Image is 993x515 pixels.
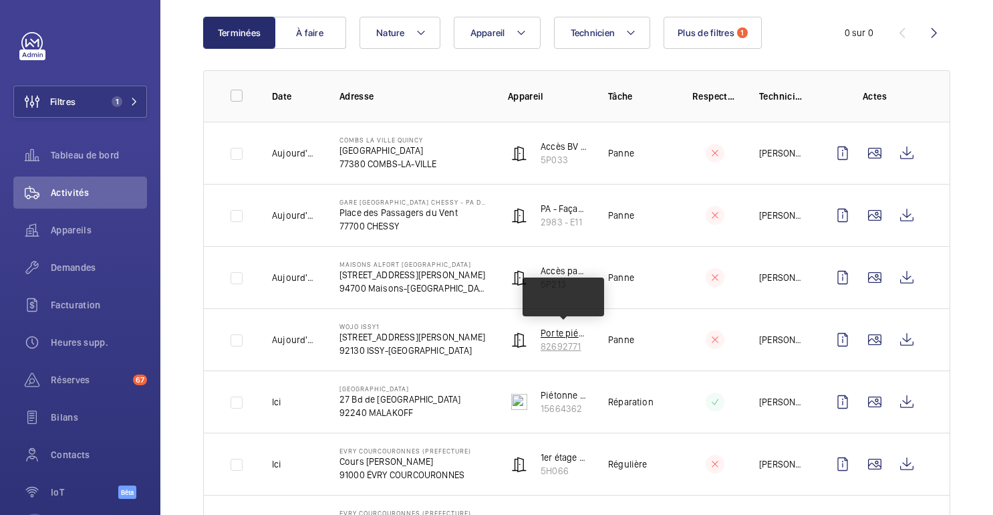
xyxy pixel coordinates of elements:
[272,397,282,407] font: Ici
[51,337,108,348] font: Heures supp.
[608,397,654,407] font: Réparation
[608,148,634,159] font: Panne
[608,210,634,221] font: Panne
[608,334,634,345] font: Panne
[376,27,405,38] font: Nature
[740,28,744,37] font: 1
[454,17,541,49] button: Appareil
[116,97,119,106] font: 1
[511,456,527,472] img: automatic_door.svg
[339,470,464,480] font: 91000 ÉVRY COURCOURONNES
[541,141,654,152] font: Accès BV via parvis<>quais
[511,207,527,223] img: automatic_door.svg
[759,272,826,283] font: [PERSON_NAME]
[121,488,134,496] font: Bêta
[759,210,826,221] font: [PERSON_NAME]
[541,466,569,476] font: 5H066
[339,385,409,393] font: [GEOGRAPHIC_DATA]
[511,145,527,161] img: automatic_door.svg
[759,334,826,345] font: [PERSON_NAME]
[272,91,291,102] font: Date
[541,341,581,352] font: 82692771
[272,459,282,470] font: Ici
[678,27,734,38] font: Plus de filtres
[759,397,826,407] font: [PERSON_NAME]
[511,270,527,286] img: automatic_door.svg
[51,225,92,235] font: Appareils
[863,91,887,102] font: Actes
[339,447,471,455] font: EVRY COURCOURONNES (PREFECTURE)
[272,148,321,159] font: Aujourd'hui
[339,332,485,342] font: [STREET_ADDRESS][PERSON_NAME]
[272,272,321,283] font: Aujourd'hui
[51,449,90,460] font: Contacts
[339,283,491,294] font: 94700 Maisons-[GEOGRAPHIC_DATA]
[339,322,380,330] font: WOJO ISSY1
[51,412,78,423] font: Bilans
[541,154,568,165] font: 5P033
[541,452,621,463] font: 1er étage accès Bus
[541,328,603,338] font: Porte piétonne
[571,27,615,38] font: Technicien
[608,272,634,283] font: Panne
[541,217,582,227] font: 2983 - E11
[203,17,275,49] button: Terminées
[339,260,471,268] font: MAISONS ALFORT [GEOGRAPHIC_DATA]
[508,91,544,102] font: Appareil
[50,96,76,107] font: Filtres
[608,91,633,102] font: Tâche
[608,459,648,470] font: Régulière
[296,27,323,38] font: À faire
[339,198,490,206] font: Gare [GEOGRAPHIC_DATA] Chessy - PA DOT
[541,203,702,214] font: PA - Façade EST - 008547K-P-2-94-0-11
[759,459,826,470] font: [PERSON_NAME]
[360,17,440,49] button: Nature
[51,375,90,385] font: Réserves
[339,407,414,418] font: 92240 MALAKOFF
[218,27,261,38] font: Terminées
[272,210,321,221] font: Aujourd'hui
[339,91,374,102] font: Adresse
[339,345,472,356] font: 92130 ISSY-[GEOGRAPHIC_DATA]
[759,148,826,159] font: [PERSON_NAME]
[51,262,96,273] font: Demandes
[339,136,423,144] font: COMBS LA VILLE QUINCY
[664,17,762,49] button: Plus de filtres1
[136,375,144,385] font: 67
[541,266,652,276] font: Accès parvis porte gauche
[13,86,147,118] button: Filtres1
[759,91,806,102] font: Technicien
[339,159,437,169] font: 77380 COMBS-LA-VILLE
[274,17,346,49] button: À faire
[339,270,485,280] font: [STREET_ADDRESS][PERSON_NAME]
[511,394,527,410] img: telescopic_pedestrian_door.svg
[845,27,873,38] font: 0 sur 0
[339,221,399,231] font: 77700 CHESSY
[541,403,582,414] font: 15664362
[51,187,89,198] font: Activités
[272,334,321,345] font: Aujourd'hui
[51,300,101,310] font: Facturation
[51,150,119,161] font: Tableau de bord
[51,487,64,498] font: IoT
[339,145,423,156] font: [GEOGRAPHIC_DATA]
[470,27,505,38] font: Appareil
[692,91,769,102] font: Respecter le délai
[339,456,433,467] font: Cours [PERSON_NAME]
[511,332,527,348] img: automatic_door.svg
[554,17,651,49] button: Technicien
[339,207,458,218] font: Place des Passagers du Vent
[541,390,678,401] font: Piétonne Entrée Principale Bât 02
[339,394,461,405] font: 27 Bd de [GEOGRAPHIC_DATA]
